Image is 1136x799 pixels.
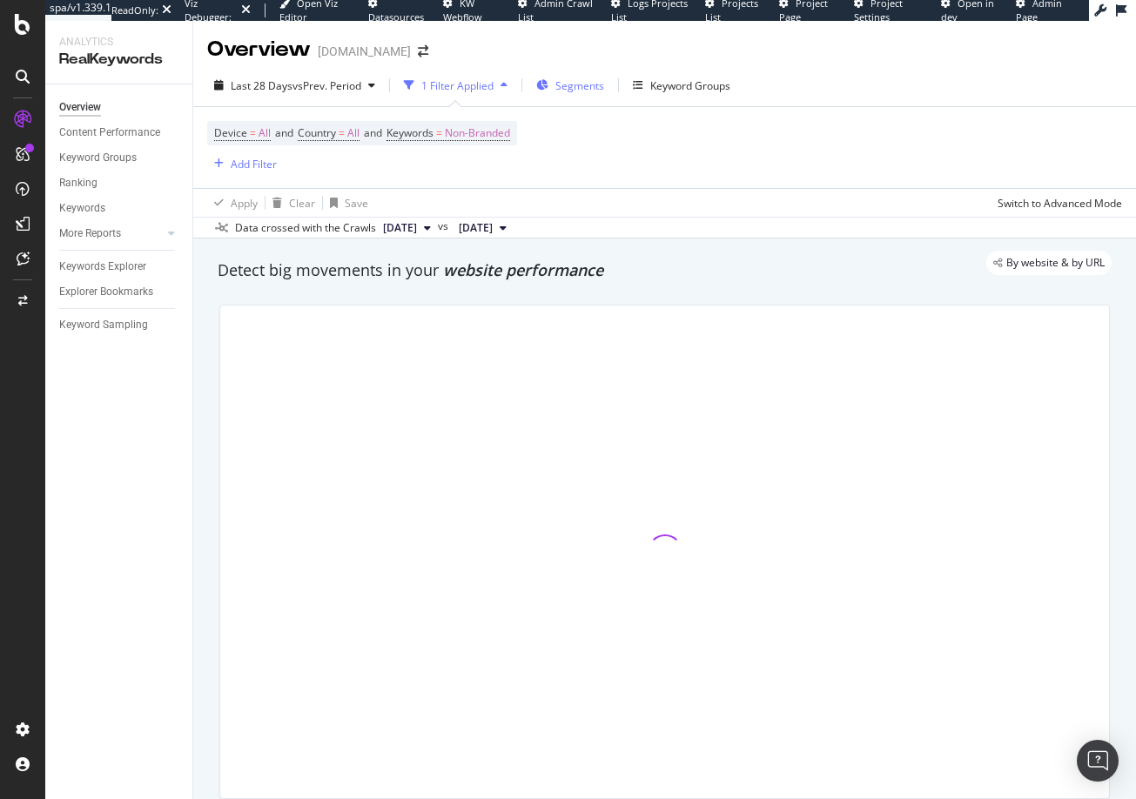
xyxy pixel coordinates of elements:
[59,283,180,301] a: Explorer Bookmarks
[231,157,277,171] div: Add Filter
[207,71,382,99] button: Last 28 DaysvsPrev. Period
[207,153,277,174] button: Add Filter
[438,218,452,234] span: vs
[207,35,311,64] div: Overview
[445,121,510,145] span: Non-Branded
[59,258,146,276] div: Keywords Explorer
[275,125,293,140] span: and
[59,174,97,192] div: Ranking
[59,199,105,218] div: Keywords
[452,218,514,238] button: [DATE]
[289,196,315,211] div: Clear
[59,199,180,218] a: Keywords
[59,225,121,243] div: More Reports
[436,125,442,140] span: =
[207,189,258,217] button: Apply
[59,258,180,276] a: Keywords Explorer
[1077,740,1119,782] div: Open Intercom Messenger
[418,45,428,57] div: arrow-right-arrow-left
[59,98,180,117] a: Overview
[214,125,247,140] span: Device
[259,121,271,145] span: All
[59,50,178,70] div: RealKeywords
[59,124,160,142] div: Content Performance
[345,196,368,211] div: Save
[59,283,153,301] div: Explorer Bookmarks
[347,121,360,145] span: All
[529,71,611,99] button: Segments
[111,3,158,17] div: ReadOnly:
[292,78,361,93] span: vs Prev. Period
[59,124,180,142] a: Content Performance
[59,98,101,117] div: Overview
[998,196,1122,211] div: Switch to Advanced Mode
[650,78,730,93] div: Keyword Groups
[318,43,411,60] div: [DOMAIN_NAME]
[231,196,258,211] div: Apply
[991,189,1122,217] button: Switch to Advanced Mode
[339,125,345,140] span: =
[368,10,424,23] span: Datasources
[986,251,1112,275] div: legacy label
[298,125,336,140] span: Country
[376,218,438,238] button: [DATE]
[626,71,737,99] button: Keyword Groups
[59,316,180,334] a: Keyword Sampling
[383,220,417,236] span: 2025 Sep. 28th
[59,225,163,243] a: More Reports
[59,149,137,167] div: Keyword Groups
[59,149,180,167] a: Keyword Groups
[387,125,434,140] span: Keywords
[231,78,292,93] span: Last 28 Days
[459,220,493,236] span: 2025 Aug. 31st
[59,35,178,50] div: Analytics
[59,174,180,192] a: Ranking
[397,71,514,99] button: 1 Filter Applied
[421,78,494,93] div: 1 Filter Applied
[1006,258,1105,268] span: By website & by URL
[323,189,368,217] button: Save
[250,125,256,140] span: =
[555,78,604,93] span: Segments
[59,316,148,334] div: Keyword Sampling
[266,189,315,217] button: Clear
[364,125,382,140] span: and
[235,220,376,236] div: Data crossed with the Crawls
